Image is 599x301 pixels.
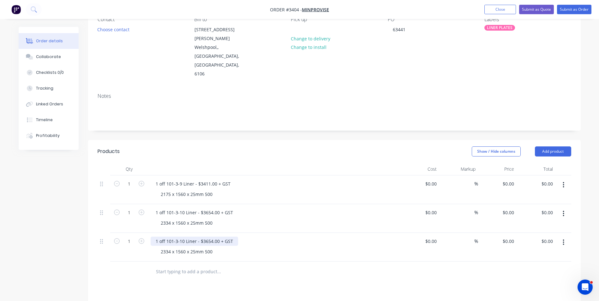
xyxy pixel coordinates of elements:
[19,128,79,144] button: Profitability
[287,34,333,43] button: Change to delivery
[291,16,377,22] div: Pick up
[36,117,53,123] div: Timeline
[287,43,330,51] button: Change to install
[36,70,64,75] div: Checklists 0/0
[189,25,252,79] div: [STREET_ADDRESS][PERSON_NAME]Welshpool,, [GEOGRAPHIC_DATA], [GEOGRAPHIC_DATA], 6106
[388,25,410,34] div: 63441
[151,179,236,188] div: 1 off 101-3-9 Liner - $3411.00 + GST
[156,247,218,256] div: 2334 x 1560 x 25mm 500
[388,16,474,22] div: PO
[156,190,218,199] div: 2175 x 1560 x 25mm 500
[439,163,478,175] div: Markup
[484,5,516,14] button: Close
[36,133,60,139] div: Profitability
[19,112,79,128] button: Timeline
[110,163,148,175] div: Qty
[535,146,571,156] button: Add product
[94,25,133,33] button: Choose contact
[195,25,247,43] div: [STREET_ADDRESS][PERSON_NAME]
[19,65,79,80] button: Checklists 0/0
[156,265,282,278] input: Start typing to add a product...
[98,148,120,155] div: Products
[474,209,478,216] span: %
[302,7,329,13] a: Minprovise
[36,38,63,44] div: Order details
[156,218,218,227] div: 2334 x 1560 x 25mm 500
[557,5,591,14] button: Submit as Order
[484,16,571,22] div: Labels
[151,208,238,217] div: 1 off 101-3-10 Liner - $3654.00 + GST
[36,54,61,60] div: Collaborate
[270,7,302,13] span: Order #3404 -
[578,280,593,295] iframe: Intercom live chat
[36,86,53,91] div: Tracking
[195,43,247,78] div: Welshpool,, [GEOGRAPHIC_DATA], [GEOGRAPHIC_DATA], 6106
[194,16,281,22] div: Bill to
[19,33,79,49] button: Order details
[484,25,515,31] div: LINER PLATES
[401,163,440,175] div: Cost
[19,96,79,112] button: Linked Orders
[19,80,79,96] button: Tracking
[36,101,63,107] div: Linked Orders
[478,163,517,175] div: Price
[519,5,554,14] button: Submit as Quote
[98,93,571,99] div: Notes
[151,237,238,246] div: 1 off 101-3-10 Liner - $3654.00 + GST
[474,180,478,187] span: %
[517,163,555,175] div: Total
[98,16,184,22] div: Contact
[472,146,521,156] button: Show / Hide columns
[19,49,79,65] button: Collaborate
[11,5,21,14] img: Factory
[474,238,478,245] span: %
